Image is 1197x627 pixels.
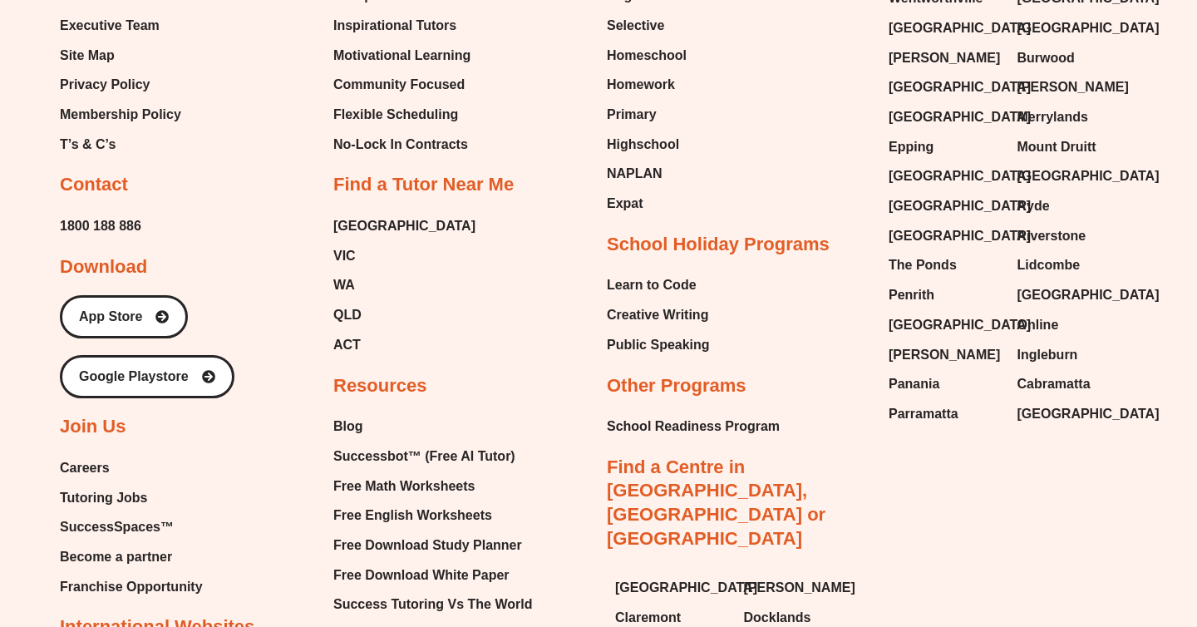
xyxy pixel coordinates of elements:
a: [PERSON_NAME] [1017,75,1130,100]
a: Free Math Worksheets [333,474,532,499]
span: Learn to Code [607,273,697,298]
span: [GEOGRAPHIC_DATA] [1017,164,1160,189]
span: Inspirational Tutors [333,13,456,38]
span: Riverstone [1017,224,1086,249]
span: The Ponds [889,253,957,278]
a: Epping [889,135,1001,160]
a: Expat [607,191,687,216]
span: VIC [333,244,356,269]
a: Penrith [889,283,1001,308]
span: [PERSON_NAME] [889,343,1000,368]
span: [GEOGRAPHIC_DATA] [889,16,1031,41]
span: Ingleburn [1017,343,1078,368]
a: [GEOGRAPHIC_DATA] [889,164,1001,189]
a: NAPLAN [607,161,687,186]
a: Lidcombe [1017,253,1130,278]
span: Careers [60,456,110,481]
a: Public Speaking [607,333,710,358]
span: Highschool [607,132,679,157]
span: [GEOGRAPHIC_DATA] [1017,402,1160,427]
a: [GEOGRAPHIC_DATA] [889,105,1001,130]
span: School Readiness Program [607,414,780,439]
a: Success Tutoring Vs The World [333,592,532,617]
a: SuccessSpaces™ [60,515,203,540]
span: QLD [333,303,362,328]
span: Burwood [1017,46,1075,71]
a: Membership Policy [60,102,181,127]
a: QLD [333,303,475,328]
a: Panania [889,372,1001,397]
a: [GEOGRAPHIC_DATA] [889,75,1001,100]
a: Tutoring Jobs [60,486,203,511]
a: App Store [60,295,188,338]
span: Homework [607,72,675,97]
a: No-Lock In Contracts [333,132,475,157]
span: Selective [607,13,664,38]
span: ACT [333,333,361,358]
span: Mount Druitt [1017,135,1096,160]
span: Flexible Scheduling [333,102,458,127]
a: Privacy Policy [60,72,181,97]
h2: Join Us [60,415,126,439]
a: [GEOGRAPHIC_DATA] [889,224,1001,249]
span: [GEOGRAPHIC_DATA] [889,105,1031,130]
span: Free Math Worksheets [333,474,475,499]
a: Find a Centre in [GEOGRAPHIC_DATA], [GEOGRAPHIC_DATA] or [GEOGRAPHIC_DATA] [607,457,825,549]
a: [PERSON_NAME] [744,575,856,600]
h2: Download [60,255,147,279]
a: Mount Druitt [1017,135,1130,160]
a: Flexible Scheduling [333,102,475,127]
span: Epping [889,135,933,160]
h2: School Holiday Programs [607,233,830,257]
a: Executive Team [60,13,181,38]
a: Riverstone [1017,224,1130,249]
a: Careers [60,456,203,481]
a: [GEOGRAPHIC_DATA] [889,16,1001,41]
span: Free Download White Paper [333,563,510,588]
span: Online [1017,313,1059,338]
a: Online [1017,313,1130,338]
iframe: Chat Widget [912,439,1197,627]
span: Privacy Policy [60,72,150,97]
a: Cabramatta [1017,372,1130,397]
span: Free Download Study Planner [333,533,522,558]
span: Ryde [1017,194,1050,219]
span: Site Map [60,43,115,68]
a: Become a partner [60,545,203,570]
a: Free Download Study Planner [333,533,532,558]
span: Google Playstore [79,370,189,383]
span: SuccessSpaces™ [60,515,174,540]
span: 1800 188 886 [60,214,141,239]
a: ACT [333,333,475,358]
span: Become a partner [60,545,172,570]
h2: Find a Tutor Near Me [333,173,514,197]
span: [PERSON_NAME] [744,575,855,600]
a: Free Download White Paper [333,563,532,588]
a: The Ponds [889,253,1001,278]
span: [PERSON_NAME] [889,46,1000,71]
span: [GEOGRAPHIC_DATA] [1017,283,1160,308]
span: Lidcombe [1017,253,1081,278]
a: Ingleburn [1017,343,1130,368]
a: Blog [333,414,532,439]
a: Learn to Code [607,273,710,298]
a: [PERSON_NAME] [889,46,1001,71]
a: [GEOGRAPHIC_DATA] [1017,402,1130,427]
span: Parramatta [889,402,958,427]
a: [GEOGRAPHIC_DATA] [615,575,727,600]
span: Successbot™ (Free AI Tutor) [333,444,515,469]
span: Merrylands [1017,105,1088,130]
a: WA [333,273,475,298]
span: [GEOGRAPHIC_DATA] [333,214,475,239]
span: [GEOGRAPHIC_DATA] [1017,16,1160,41]
span: [GEOGRAPHIC_DATA] [889,194,1031,219]
span: Penrith [889,283,934,308]
a: Successbot™ (Free AI Tutor) [333,444,532,469]
h2: Contact [60,173,128,197]
a: T’s & C’s [60,132,181,157]
a: Merrylands [1017,105,1130,130]
a: [GEOGRAPHIC_DATA] [1017,283,1130,308]
a: Creative Writing [607,303,710,328]
a: Parramatta [889,402,1001,427]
